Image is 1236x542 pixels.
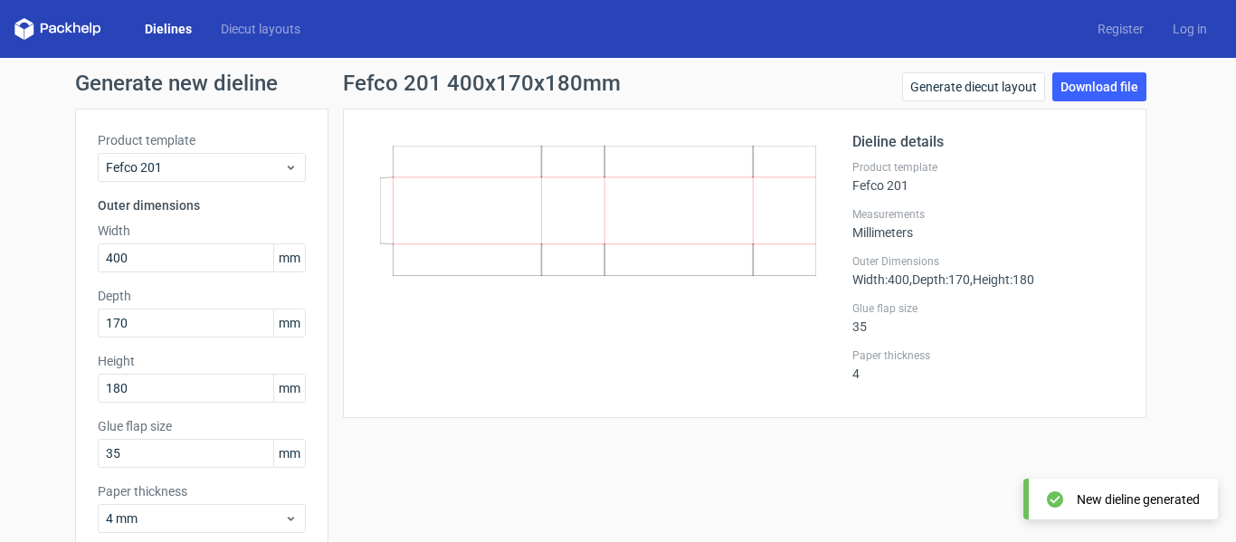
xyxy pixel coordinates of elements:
[273,244,305,271] span: mm
[852,254,1124,269] label: Outer Dimensions
[98,482,306,500] label: Paper thickness
[852,348,1124,363] label: Paper thickness
[1052,72,1146,101] a: Download file
[75,72,1161,94] h1: Generate new dieline
[852,131,1124,153] h2: Dieline details
[852,301,1124,316] label: Glue flap size
[852,160,1124,175] label: Product template
[343,72,621,94] h1: Fefco 201 400x170x180mm
[852,207,1124,240] div: Millimeters
[206,20,315,38] a: Diecut layouts
[98,287,306,305] label: Depth
[106,158,284,176] span: Fefco 201
[852,160,1124,193] div: Fefco 201
[852,207,1124,222] label: Measurements
[852,348,1124,381] div: 4
[1077,490,1200,509] div: New dieline generated
[98,131,306,149] label: Product template
[273,440,305,467] span: mm
[98,222,306,240] label: Width
[98,417,306,435] label: Glue flap size
[273,375,305,402] span: mm
[98,352,306,370] label: Height
[902,72,1045,101] a: Generate diecut layout
[852,301,1124,334] div: 35
[909,272,970,287] span: , Depth : 170
[273,309,305,337] span: mm
[852,272,909,287] span: Width : 400
[98,196,306,214] h3: Outer dimensions
[106,509,284,528] span: 4 mm
[970,272,1034,287] span: , Height : 180
[1083,20,1158,38] a: Register
[130,20,206,38] a: Dielines
[1158,20,1222,38] a: Log in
